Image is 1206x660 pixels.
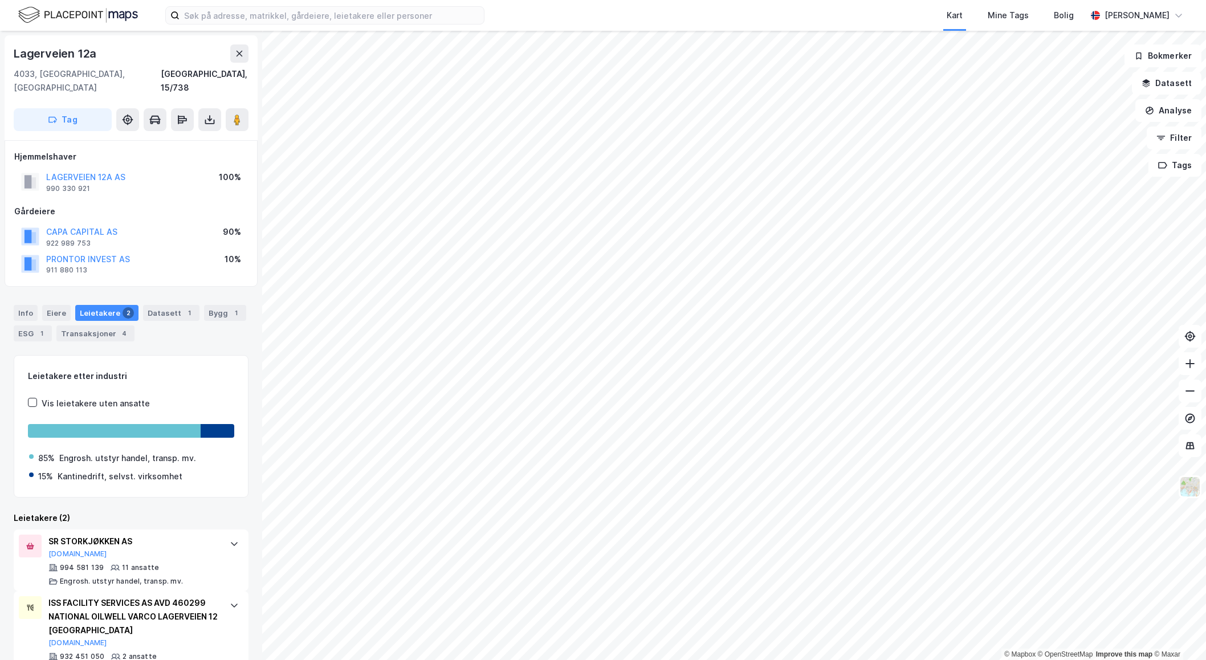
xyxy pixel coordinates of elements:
input: Søk på adresse, matrikkel, gårdeiere, leietakere eller personer [180,7,484,24]
div: Kontrollprogram for chat [1149,605,1206,660]
div: 1 [230,307,242,319]
div: 990 330 921 [46,184,90,193]
div: Kantinedrift, selvst. virksomhet [58,470,182,483]
button: [DOMAIN_NAME] [48,638,107,647]
div: Transaksjoner [56,325,135,341]
div: 4 [119,328,130,339]
button: Bokmerker [1124,44,1201,67]
button: Datasett [1132,72,1201,95]
div: Leietakere (2) [14,511,248,525]
div: Lagerveien 12a [14,44,99,63]
div: Leietakere [75,305,138,321]
div: 15% [38,470,53,483]
img: Z [1179,476,1201,498]
button: Tag [14,108,112,131]
div: Eiere [42,305,71,321]
div: Engrosh. utstyr handel, transp. mv. [59,451,196,465]
div: 994 581 139 [60,563,104,572]
div: Kart [947,9,963,22]
div: Bolig [1054,9,1074,22]
iframe: Chat Widget [1149,605,1206,660]
button: Analyse [1135,99,1201,122]
div: Vis leietakere uten ansatte [42,397,150,410]
div: 85% [38,451,55,465]
div: 11 ansatte [122,563,159,572]
div: 100% [219,170,241,184]
div: 1 [36,328,47,339]
button: [DOMAIN_NAME] [48,549,107,559]
div: 2 [123,307,134,319]
div: Leietakere etter industri [28,369,234,383]
div: ISS FACILITY SERVICES AS AVD 460299 NATIONAL OILWELL VARCO LAGERVEIEN 12 [GEOGRAPHIC_DATA] [48,596,218,637]
div: 922 989 753 [46,239,91,248]
div: [PERSON_NAME] [1105,9,1170,22]
a: Mapbox [1004,650,1036,658]
div: Hjemmelshaver [14,150,248,164]
div: ESG [14,325,52,341]
div: 90% [223,225,241,239]
img: logo.f888ab2527a4732fd821a326f86c7f29.svg [18,5,138,25]
div: [GEOGRAPHIC_DATA], 15/738 [161,67,248,95]
div: Gårdeiere [14,205,248,218]
a: Improve this map [1096,650,1152,658]
button: Filter [1147,127,1201,149]
div: 911 880 113 [46,266,87,275]
div: 1 [184,307,195,319]
div: Info [14,305,38,321]
div: 10% [225,252,241,266]
div: 4033, [GEOGRAPHIC_DATA], [GEOGRAPHIC_DATA] [14,67,161,95]
div: Datasett [143,305,199,321]
div: Bygg [204,305,246,321]
a: OpenStreetMap [1038,650,1093,658]
div: Mine Tags [988,9,1029,22]
div: SR STORKJØKKEN AS [48,535,218,548]
button: Tags [1148,154,1201,177]
div: Engrosh. utstyr handel, transp. mv. [60,577,183,586]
